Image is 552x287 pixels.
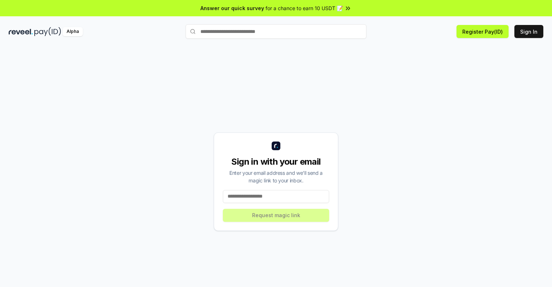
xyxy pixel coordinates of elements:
div: Enter your email address and we’ll send a magic link to your inbox. [223,169,329,184]
img: pay_id [34,27,61,36]
div: Sign in with your email [223,156,329,168]
img: reveel_dark [9,27,33,36]
div: Alpha [63,27,83,36]
button: Register Pay(ID) [457,25,509,38]
span: for a chance to earn 10 USDT 📝 [266,4,343,12]
span: Answer our quick survey [200,4,264,12]
button: Sign In [514,25,543,38]
img: logo_small [272,142,280,150]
